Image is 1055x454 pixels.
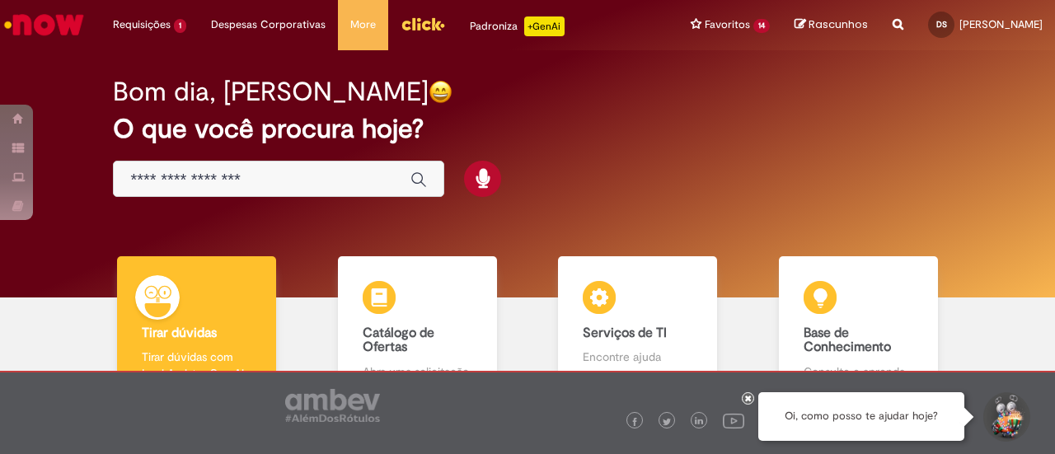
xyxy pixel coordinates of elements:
button: Iniciar Conversa de Suporte [981,392,1030,442]
span: More [350,16,376,33]
div: Oi, como posso te ajudar hoje? [758,392,964,441]
img: logo_footer_youtube.png [723,410,744,431]
b: Serviços de TI [583,325,667,341]
img: logo_footer_ambev_rotulo_gray.png [285,389,380,422]
b: Catálogo de Ofertas [363,325,434,356]
b: Tirar dúvidas [142,325,217,341]
p: Consulte e aprenda [804,363,913,380]
img: click_logo_yellow_360x200.png [401,12,445,36]
h2: O que você procura hoje? [113,115,941,143]
p: Encontre ajuda [583,349,692,365]
span: DS [936,19,947,30]
b: Base de Conhecimento [804,325,891,356]
a: Tirar dúvidas Tirar dúvidas com Lupi Assist e Gen Ai [87,256,307,399]
a: Base de Conhecimento Consulte e aprenda [748,256,969,399]
span: Favoritos [705,16,750,33]
a: Serviços de TI Encontre ajuda [527,256,748,399]
img: logo_footer_facebook.png [631,418,639,426]
h2: Bom dia, [PERSON_NAME] [113,77,429,106]
img: happy-face.png [429,80,452,104]
img: ServiceNow [2,8,87,41]
span: [PERSON_NAME] [959,17,1043,31]
img: logo_footer_twitter.png [663,418,671,426]
span: 14 [753,19,770,33]
p: Abra uma solicitação [363,363,472,380]
div: Padroniza [470,16,565,36]
span: Requisições [113,16,171,33]
span: Rascunhos [809,16,868,32]
p: +GenAi [524,16,565,36]
span: Despesas Corporativas [211,16,326,33]
span: 1 [174,19,186,33]
a: Catálogo de Ofertas Abra uma solicitação [307,256,528,399]
p: Tirar dúvidas com Lupi Assist e Gen Ai [142,349,251,381]
img: logo_footer_linkedin.png [695,417,703,427]
a: Rascunhos [795,17,868,33]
